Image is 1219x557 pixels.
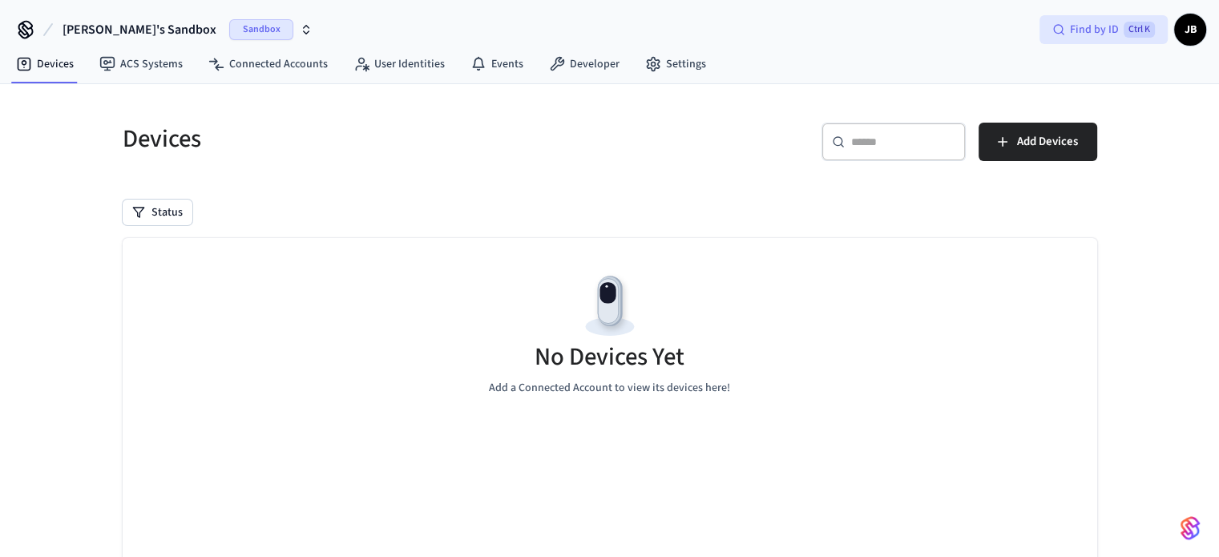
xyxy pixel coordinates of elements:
[979,123,1097,161] button: Add Devices
[1124,22,1155,38] span: Ctrl K
[458,50,536,79] a: Events
[1070,22,1119,38] span: Find by ID
[1174,14,1206,46] button: JB
[87,50,196,79] a: ACS Systems
[1039,15,1168,44] div: Find by IDCtrl K
[1181,515,1200,541] img: SeamLogoGradient.69752ec5.svg
[1017,131,1078,152] span: Add Devices
[63,20,216,39] span: [PERSON_NAME]'s Sandbox
[196,50,341,79] a: Connected Accounts
[229,19,293,40] span: Sandbox
[535,341,684,373] h5: No Devices Yet
[3,50,87,79] a: Devices
[632,50,719,79] a: Settings
[489,380,730,397] p: Add a Connected Account to view its devices here!
[574,270,646,342] img: Devices Empty State
[1176,15,1205,44] span: JB
[536,50,632,79] a: Developer
[123,200,192,225] button: Status
[123,123,600,155] h5: Devices
[341,50,458,79] a: User Identities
